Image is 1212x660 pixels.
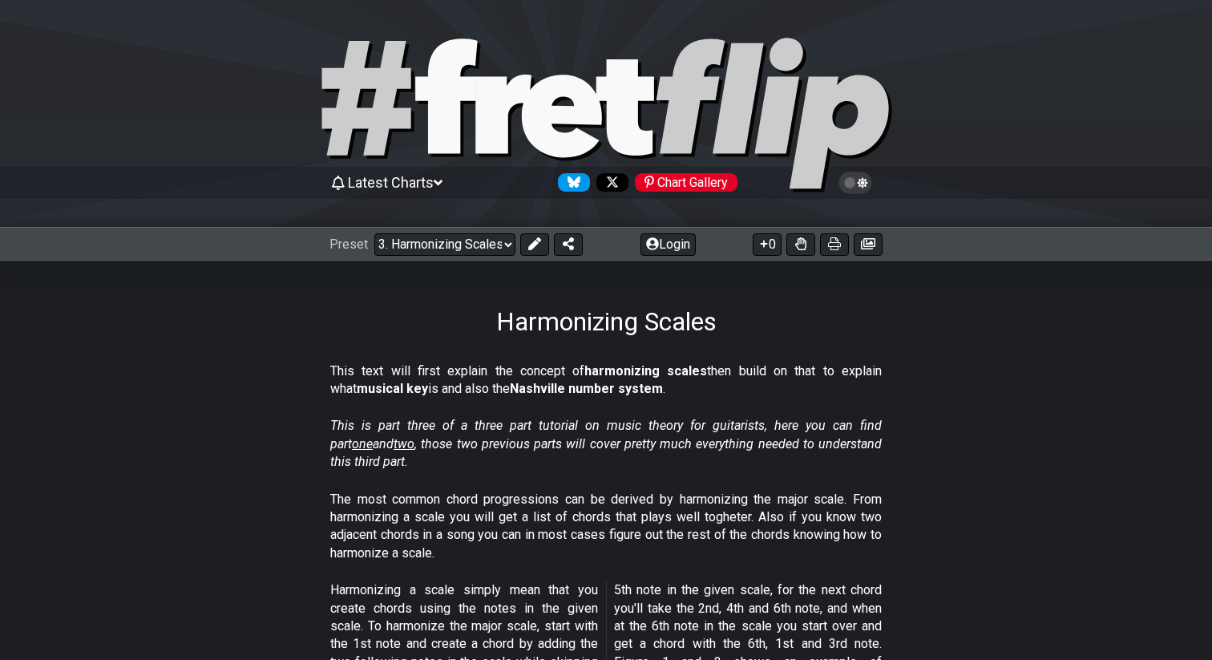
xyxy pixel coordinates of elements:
[554,233,583,256] button: Share Preset
[520,233,549,256] button: Edit Preset
[854,233,883,256] button: Create image
[584,363,707,379] strong: harmonizing scales
[635,173,737,192] div: Chart Gallery
[820,233,849,256] button: Print
[330,362,882,399] p: This text will first explain the concept of then build on that to explain what is and also the .
[510,381,663,396] strong: Nashville number system
[374,233,515,256] select: Preset
[846,176,865,190] span: Toggle light / dark theme
[753,233,782,256] button: 0
[394,436,414,451] span: two
[786,233,815,256] button: Toggle Dexterity for all fretkits
[357,381,428,396] strong: musical key
[352,436,373,451] span: one
[640,233,696,256] button: Login
[329,237,368,252] span: Preset
[330,418,882,469] em: This is part three of a three part tutorial on music theory for guitarists, here you can find par...
[590,173,628,192] a: Follow #fretflip at X
[628,173,737,192] a: #fretflip at Pinterest
[551,173,590,192] a: Follow #fretflip at Bluesky
[330,491,882,563] p: The most common chord progressions can be derived by harmonizing the major scale. From harmonizin...
[348,174,434,191] span: Latest Charts
[496,306,717,337] h1: Harmonizing Scales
